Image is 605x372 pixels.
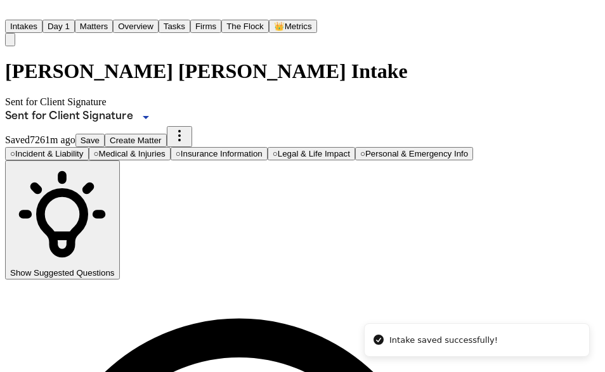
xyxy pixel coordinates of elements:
[113,20,159,33] button: Overview
[389,334,498,347] div: Intake saved successfully!
[75,20,113,31] a: Matters
[5,147,89,160] button: Go to Incident & Liability
[181,149,263,158] span: Insurance Information
[159,20,190,31] a: Tasks
[273,149,278,158] span: ○
[113,20,159,31] a: Overview
[159,20,190,33] button: Tasks
[5,96,107,107] span: Sent for Client Signature
[365,149,468,158] span: Personal & Emergency Info
[278,149,350,158] span: Legal & Life Impact
[5,8,20,19] a: Home
[15,149,83,158] span: Incident & Liability
[268,147,355,160] button: Go to Legal & Life Impact
[5,20,42,33] button: Intakes
[10,149,15,158] span: ○
[5,60,473,83] h1: [PERSON_NAME] [PERSON_NAME] Intake
[75,20,113,33] button: Matters
[89,147,171,160] button: Go to Medical & Injuries
[190,20,221,31] a: Firms
[167,126,192,147] button: More actions
[274,22,285,31] span: crown
[5,160,120,280] button: Show Suggested Questions
[269,20,317,33] button: crownMetrics
[105,134,166,147] button: Create Matter
[190,20,221,33] button: Firms
[42,20,75,33] button: Day 1
[269,20,317,31] a: crownMetrics
[75,134,105,147] button: Save
[221,20,269,31] a: The Flock
[94,149,99,158] span: ○
[5,112,133,122] span: Sent for Client Signature
[5,5,20,17] img: Finch Logo
[221,20,269,33] button: The Flock
[171,147,268,160] button: Go to Insurance Information
[42,20,75,31] a: Day 1
[360,149,365,158] span: ○
[5,108,153,126] div: Update intake status
[5,20,42,31] a: Intakes
[5,134,75,145] span: Saved 7261m ago
[285,22,312,31] span: Metrics
[99,149,166,158] span: Medical & Injuries
[355,147,473,160] button: Go to Personal & Emergency Info
[176,149,181,158] span: ○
